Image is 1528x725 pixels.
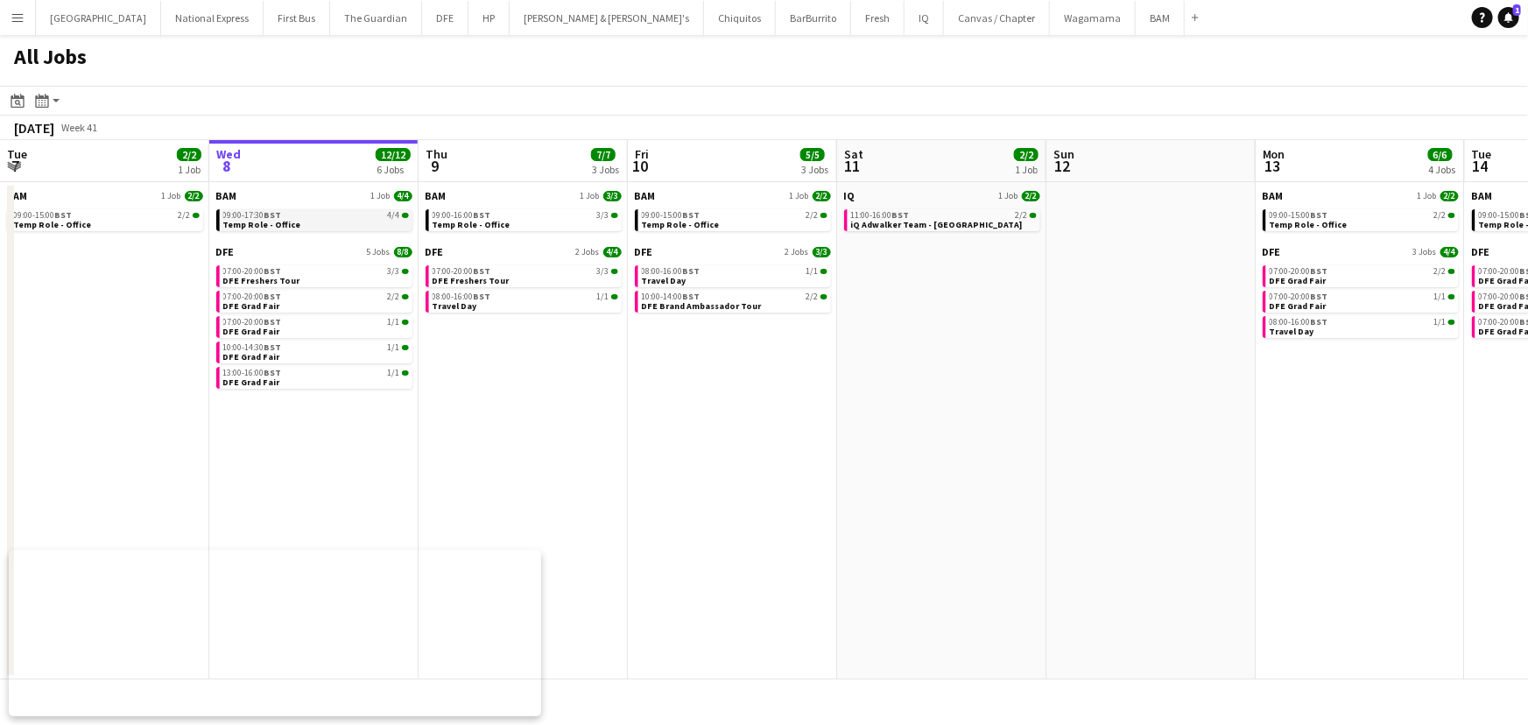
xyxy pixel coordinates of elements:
[844,189,856,202] span: IQ
[635,189,831,245] div: BAM1 Job2/209:00-15:00BST2/2Temp Role - Office
[58,121,102,134] span: Week 41
[426,245,622,258] a: DFE2 Jobs4/4
[1448,269,1455,274] span: 2/2
[603,191,622,201] span: 3/3
[1448,294,1455,299] span: 1/1
[371,191,391,201] span: 1 Job
[1030,213,1037,218] span: 2/2
[1053,146,1074,162] span: Sun
[1270,291,1455,311] a: 07:00-20:00BST1/1DFE Grad Fair
[1469,156,1492,176] span: 14
[1311,209,1328,221] span: BST
[426,189,622,245] div: BAM1 Job3/309:00-16:00BST3/3Temp Role - Office
[402,370,409,376] span: 1/1
[1270,219,1348,230] span: Temp Role - Office
[597,292,609,301] span: 1/1
[388,343,400,352] span: 1/1
[223,367,409,387] a: 13:00-16:00BST1/1DFE Grad Fair
[1418,191,1437,201] span: 1 Job
[474,209,491,221] span: BST
[683,265,701,277] span: BST
[820,269,827,274] span: 1/1
[1050,1,1136,35] button: Wagamama
[611,269,618,274] span: 3/3
[388,267,400,276] span: 3/3
[944,1,1050,35] button: Canvas / Chapter
[264,367,282,378] span: BST
[683,291,701,302] span: BST
[14,119,54,137] div: [DATE]
[264,209,282,221] span: BST
[474,291,491,302] span: BST
[1263,245,1459,258] a: DFE3 Jobs4/4
[581,191,600,201] span: 1 Job
[223,369,282,377] span: 13:00-16:00
[892,209,910,221] span: BST
[7,189,203,202] a: BAM1 Job2/2
[635,189,656,202] span: BAM
[820,213,827,218] span: 2/2
[402,345,409,350] span: 1/1
[851,211,910,220] span: 11:00-16:00
[1434,292,1447,301] span: 1/1
[7,189,28,202] span: BAM
[1263,189,1459,245] div: BAM1 Job2/209:00-15:00BST2/2Temp Role - Office
[1428,148,1453,161] span: 6/6
[1448,213,1455,218] span: 2/2
[402,294,409,299] span: 2/2
[642,211,701,220] span: 09:00-15:00
[402,213,409,218] span: 4/4
[1434,267,1447,276] span: 2/2
[14,219,92,230] span: Temp Role - Office
[264,1,330,35] button: First Bus
[1270,318,1328,327] span: 08:00-16:00
[216,245,235,258] span: DFE
[422,1,468,35] button: DFE
[433,209,618,229] a: 09:00-16:00BST3/3Temp Role - Office
[426,245,622,316] div: DFE2 Jobs4/407:00-20:00BST3/3DFE Freshers Tour08:00-16:00BST1/1Travel Day
[642,292,701,301] span: 10:00-14:00
[426,189,622,202] a: BAM1 Job3/3
[1270,275,1327,286] span: DFE Grad Fair
[36,1,161,35] button: [GEOGRAPHIC_DATA]
[474,265,491,277] span: BST
[216,245,412,258] a: DFE5 Jobs8/8
[642,265,827,285] a: 08:00-16:00BST1/1Travel Day
[433,292,491,301] span: 08:00-16:00
[223,326,280,337] span: DFE Grad Fair
[223,316,409,336] a: 07:00-20:00BST1/1DFE Grad Fair
[426,189,447,202] span: BAM
[388,369,400,377] span: 1/1
[388,211,400,220] span: 4/4
[377,163,410,176] div: 6 Jobs
[611,213,618,218] span: 3/3
[1270,300,1327,312] span: DFE Grad Fair
[611,294,618,299] span: 1/1
[813,191,831,201] span: 2/2
[591,148,616,161] span: 7/7
[388,292,400,301] span: 2/2
[223,265,409,285] a: 07:00-20:00BST3/3DFE Freshers Tour
[1270,211,1328,220] span: 09:00-15:00
[223,377,280,388] span: DFE Grad Fair
[223,351,280,362] span: DFE Grad Fair
[1434,211,1447,220] span: 2/2
[1263,146,1285,162] span: Mon
[642,209,827,229] a: 09:00-15:00BST2/2Temp Role - Office
[264,291,282,302] span: BST
[1014,148,1039,161] span: 2/2
[223,211,282,220] span: 09:00-17:30
[1270,209,1455,229] a: 09:00-15:00BST2/2Temp Role - Office
[603,247,622,257] span: 4/4
[806,211,819,220] span: 2/2
[1263,189,1284,202] span: BAM
[468,1,510,35] button: HP
[1513,4,1521,16] span: 1
[55,209,73,221] span: BST
[433,267,491,276] span: 07:00-20:00
[223,267,282,276] span: 07:00-20:00
[1022,191,1040,201] span: 2/2
[433,211,491,220] span: 09:00-16:00
[426,245,444,258] span: DFE
[844,189,1040,202] a: IQ1 Job2/2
